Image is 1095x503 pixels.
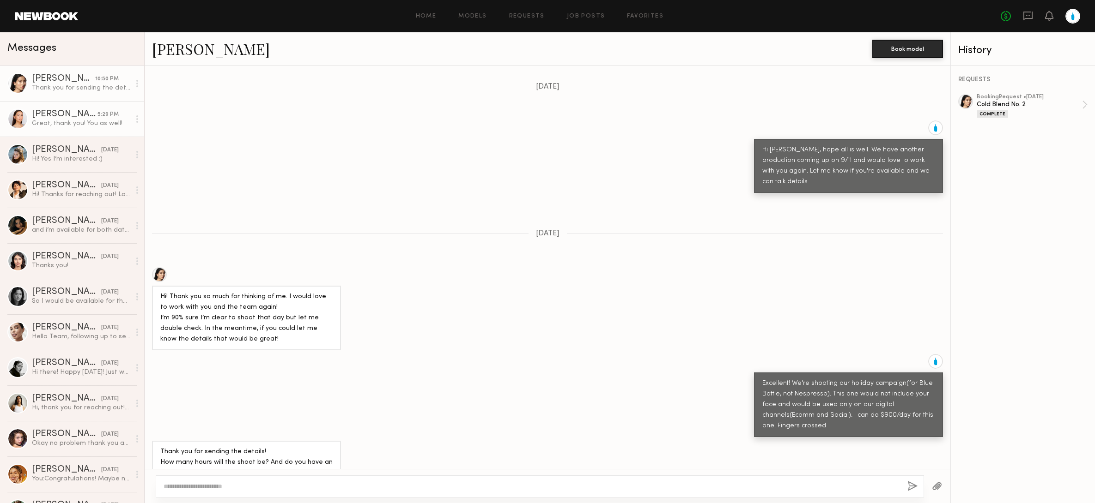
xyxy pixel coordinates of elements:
[160,292,333,345] div: Hi! Thank you so much for thinking of me. I would love to work with you and the team again! I’m 9...
[32,474,130,483] div: You: Congratulations! Maybe next time, have fun
[762,145,935,187] div: Hi [PERSON_NAME], hope all is well. We have another production coming up on 9/11 and would love t...
[872,40,943,58] button: Book model
[32,287,101,297] div: [PERSON_NAME]
[32,145,101,155] div: [PERSON_NAME]
[32,368,130,377] div: Hi there! Happy [DATE]! Just wanted to follow up on this and see if there’s was any moment. More ...
[977,94,1088,118] a: bookingRequest •[DATE]Cold Blend No. 2Complete
[32,119,130,128] div: Great, thank you! You as well!
[958,77,1088,83] div: REQUESTS
[32,155,130,163] div: Hi! Yes I’m interested :)
[536,230,560,238] span: [DATE]
[32,439,130,448] div: Okay no problem thank you and yes next time!
[160,447,333,479] div: Thank you for sending the details! How many hours will the shoot be? And do you have an idea on t...
[536,83,560,91] span: [DATE]
[32,74,95,84] div: [PERSON_NAME]
[458,13,487,19] a: Models
[101,288,119,297] div: [DATE]
[101,430,119,439] div: [DATE]
[152,39,270,59] a: [PERSON_NAME]
[958,45,1088,56] div: History
[32,430,101,439] div: [PERSON_NAME]
[567,13,605,19] a: Job Posts
[101,466,119,474] div: [DATE]
[32,465,101,474] div: [PERSON_NAME]
[101,359,119,368] div: [DATE]
[97,110,119,119] div: 5:29 PM
[32,394,101,403] div: [PERSON_NAME]
[32,84,130,92] div: Thank you for sending the details! How many hours will the shoot be? And do you have an idea on t...
[101,395,119,403] div: [DATE]
[95,75,119,84] div: 10:50 PM
[32,216,101,226] div: [PERSON_NAME]
[32,226,130,234] div: and i’m available for both dates!
[977,110,1008,118] div: Complete
[977,94,1082,100] div: booking Request • [DATE]
[32,181,101,190] div: [PERSON_NAME]
[762,378,935,431] div: Excellent! We're shooting our holiday campaign(for Blue Bottle, not Nespresso). This one would no...
[101,146,119,155] div: [DATE]
[509,13,545,19] a: Requests
[32,403,130,412] div: Hi, thank you for reaching out! I love blue bottle. I am available to model for those days. My ha...
[101,252,119,261] div: [DATE]
[101,217,119,226] div: [DATE]
[32,323,101,332] div: [PERSON_NAME]
[872,44,943,52] a: Book model
[32,110,97,119] div: [PERSON_NAME]
[416,13,437,19] a: Home
[32,190,130,199] div: Hi! Thanks for reaching out! Love Blue Bottle! I’m available those days, please send over details...
[32,297,130,305] div: So I would be available for the 21st!
[7,43,56,54] span: Messages
[32,252,101,261] div: [PERSON_NAME]
[32,332,130,341] div: Hello Team, following up to see if you still needed me to hold the date.
[101,181,119,190] div: [DATE]
[627,13,663,19] a: Favorites
[32,261,130,270] div: Thanks you!
[101,323,119,332] div: [DATE]
[32,359,101,368] div: [PERSON_NAME]
[977,100,1082,109] div: Cold Blend No. 2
